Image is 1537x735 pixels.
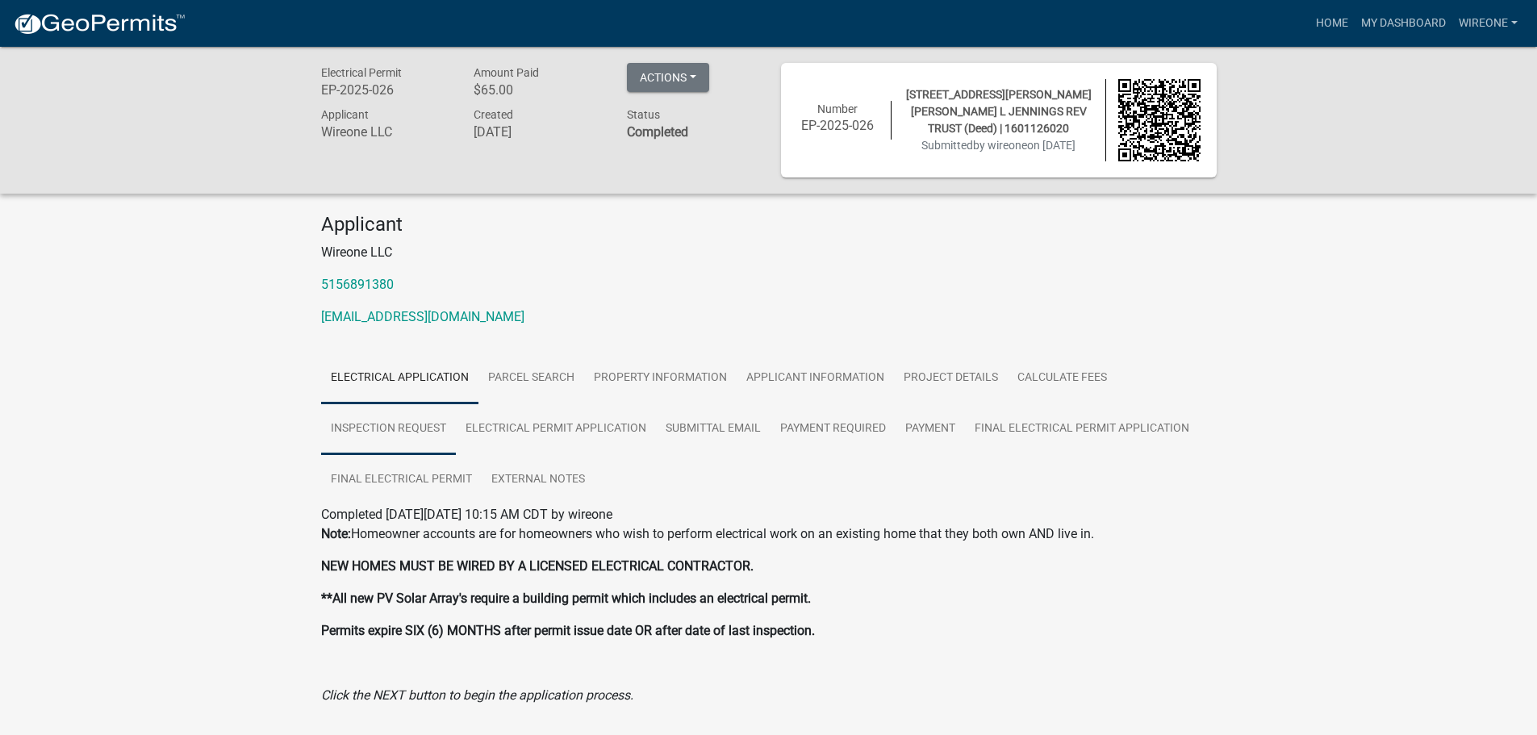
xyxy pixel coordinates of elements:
[1452,8,1524,39] a: wireone
[321,507,612,522] span: Completed [DATE][DATE] 10:15 AM CDT by wireone
[321,66,402,79] span: Electrical Permit
[797,118,879,133] h6: EP-2025-026
[321,526,351,541] strong: Note:
[474,108,513,121] span: Created
[321,623,815,638] strong: Permits expire SIX (6) MONTHS after permit issue date OR after date of last inspection.
[321,213,1217,236] h4: Applicant
[1309,8,1355,39] a: Home
[321,353,478,404] a: Electrical Application
[973,139,1027,152] span: by wireone
[627,63,709,92] button: Actions
[474,66,539,79] span: Amount Paid
[321,524,1217,544] p: Homeowner accounts are for homeowners who wish to perform electrical work on an existing home tha...
[1008,353,1117,404] a: Calculate Fees
[1118,79,1201,161] img: QR code
[921,139,1075,152] span: Submitted on [DATE]
[817,102,858,115] span: Number
[474,124,603,140] h6: [DATE]
[474,82,603,98] h6: $65.00
[321,687,633,703] i: Click the NEXT button to begin the application process.
[456,403,656,455] a: Electrical Permit Application
[1355,8,1452,39] a: My Dashboard
[906,88,1092,135] span: [STREET_ADDRESS][PERSON_NAME][PERSON_NAME] L JENNINGS REV TRUST (Deed) | 1601126020
[771,403,896,455] a: Payment Required
[321,124,450,140] h6: Wireone LLC
[656,403,771,455] a: Submittal Email
[894,353,1008,404] a: Project Details
[896,403,965,455] a: Payment
[478,353,584,404] a: Parcel search
[627,108,660,121] span: Status
[965,403,1199,455] a: Final Electrical Permit Application
[321,243,1217,262] p: Wireone LLC
[321,591,811,606] strong: **All new PV Solar Array's require a building permit which includes an electrical permit.
[321,277,394,292] a: 5156891380
[482,454,595,506] a: External Notes
[321,309,524,324] a: [EMAIL_ADDRESS][DOMAIN_NAME]
[321,82,450,98] h6: EP-2025-026
[627,124,688,140] strong: Completed
[584,353,737,404] a: Property Information
[321,403,456,455] a: Inspection Request
[321,108,369,121] span: Applicant
[737,353,894,404] a: Applicant Information
[321,558,754,574] strong: NEW HOMES MUST BE WIRED BY A LICENSED ELECTRICAL CONTRACTOR.
[321,454,482,506] a: Final Electrical Permit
